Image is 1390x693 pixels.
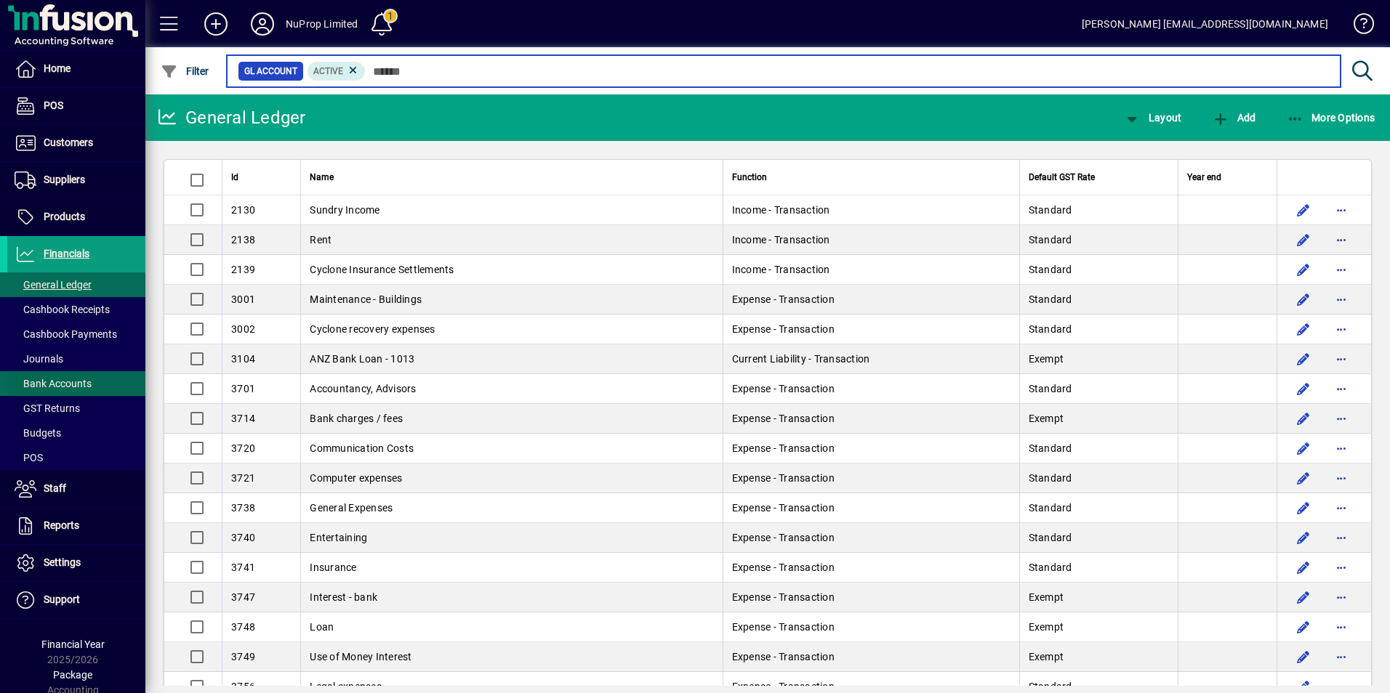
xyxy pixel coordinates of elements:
[161,65,209,77] span: Filter
[15,353,63,365] span: Journals
[7,125,145,161] a: Customers
[1029,681,1072,692] span: Standard
[1343,3,1372,50] a: Knowledge Base
[7,162,145,198] a: Suppliers
[231,169,292,185] div: Id
[15,402,80,414] span: GST Returns
[1330,556,1353,579] button: More options
[7,297,145,322] a: Cashbook Receipts
[732,472,835,484] span: Expense - Transaction
[1292,347,1315,370] button: Edit
[1029,502,1072,514] span: Standard
[7,445,145,470] a: POS
[1029,293,1072,305] span: Standard
[7,545,145,581] a: Settings
[15,279,92,291] span: General Ledger
[1292,615,1315,639] button: Edit
[732,234,830,246] span: Income - Transaction
[732,532,835,543] span: Expense - Transaction
[44,211,85,222] span: Products
[7,582,145,618] a: Support
[310,591,377,603] span: Interest - bank
[1029,562,1072,573] span: Standard
[231,413,255,424] span: 3714
[7,396,145,421] a: GST Returns
[7,508,145,544] a: Reports
[310,234,332,246] span: Rent
[44,137,93,148] span: Customers
[1029,591,1064,603] span: Exempt
[231,442,255,454] span: 3720
[231,383,255,394] span: 3701
[1029,264,1072,275] span: Standard
[7,471,145,507] a: Staff
[1029,169,1095,185] span: Default GST Rate
[310,651,411,662] span: Use of Money Interest
[313,66,343,76] span: Active
[1330,377,1353,400] button: More options
[732,413,835,424] span: Expense - Transaction
[1330,347,1353,370] button: More options
[44,174,85,185] span: Suppliers
[1292,407,1315,430] button: Edit
[732,204,830,216] span: Income - Transaction
[1330,437,1353,460] button: More options
[44,556,81,568] span: Settings
[1108,105,1197,131] app-page-header-button: View chart layout
[15,452,43,463] span: POS
[732,323,835,335] span: Expense - Transaction
[231,169,238,185] span: Id
[1330,466,1353,490] button: More options
[310,169,334,185] span: Name
[310,621,334,633] span: Loan
[7,199,145,235] a: Products
[1292,526,1315,549] button: Edit
[1330,198,1353,222] button: More options
[1029,323,1072,335] span: Standard
[1292,377,1315,400] button: Edit
[732,621,835,633] span: Expense - Transaction
[1292,228,1315,251] button: Edit
[1208,105,1259,131] button: Add
[732,651,835,662] span: Expense - Transaction
[310,413,403,424] span: Bank charges / fees
[1292,288,1315,311] button: Edit
[1292,556,1315,579] button: Edit
[1292,585,1315,609] button: Edit
[15,427,61,439] span: Budgets
[231,472,255,484] span: 3721
[231,532,255,543] span: 3740
[1212,112,1256,123] span: Add
[44,593,80,605] span: Support
[1029,472,1072,484] span: Standard
[732,353,870,365] span: Current Liability - Transaction
[732,264,830,275] span: Income - Transaction
[7,371,145,396] a: Bank Accounts
[44,62,71,74] span: Home
[1029,442,1072,454] span: Standard
[1029,532,1072,543] span: Standard
[1330,585,1353,609] button: More options
[231,591,255,603] span: 3747
[732,442,835,454] span: Expense - Transaction
[732,293,835,305] span: Expense - Transaction
[44,100,63,111] span: POS
[231,204,255,216] span: 2130
[310,472,402,484] span: Computer expenses
[231,234,255,246] span: 2138
[231,681,255,692] span: 3756
[1330,258,1353,281] button: More options
[231,353,255,365] span: 3104
[44,519,79,531] span: Reports
[1082,12,1328,36] div: [PERSON_NAME] [EMAIL_ADDRESS][DOMAIN_NAME]
[1029,413,1064,424] span: Exempt
[1292,496,1315,519] button: Edit
[310,323,435,335] span: Cyclone recovery expenses
[231,502,255,514] span: 3738
[732,169,767,185] span: Function
[286,12,358,36] div: NuProp Limited
[7,51,145,87] a: Home
[310,681,382,692] span: Legal expenses
[1123,112,1181,123] span: Layout
[15,304,110,315] span: Cashbook Receipts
